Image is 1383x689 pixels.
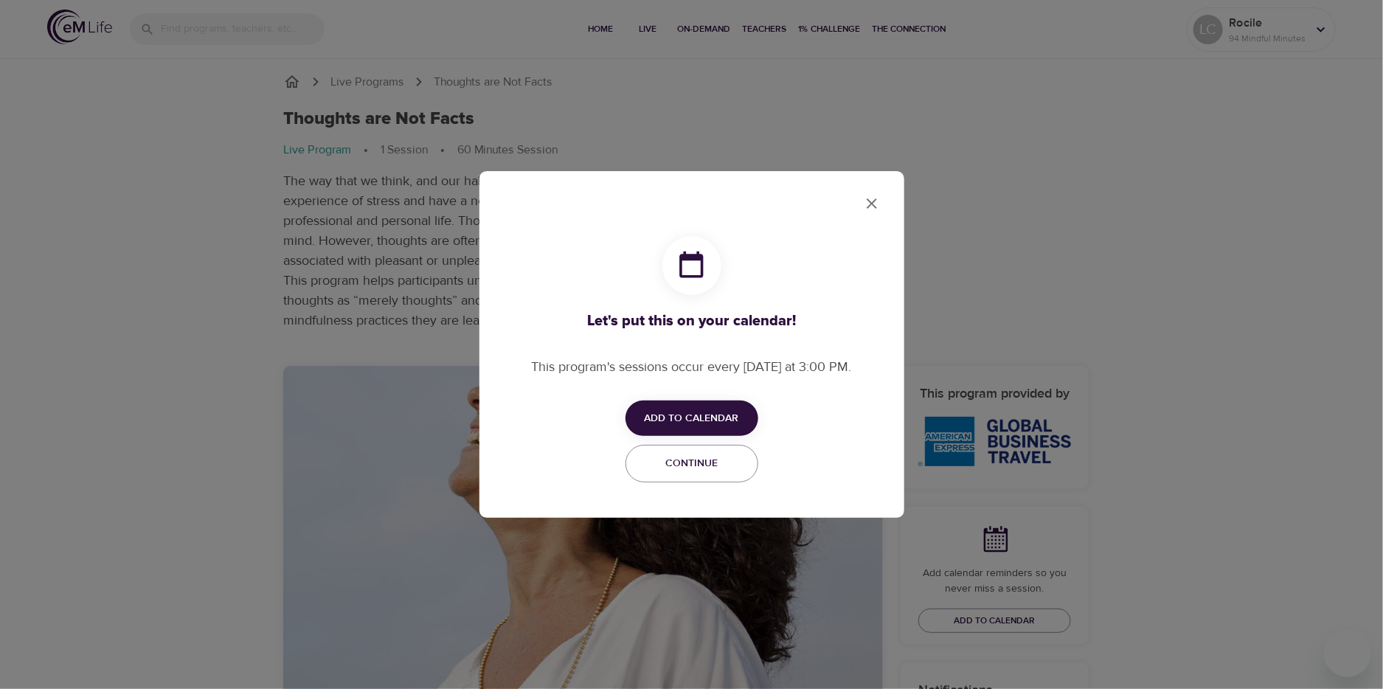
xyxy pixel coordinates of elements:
[532,357,852,377] p: This program's sessions occur every [DATE] at 3:00 PM.
[645,409,739,428] span: Add to Calendar
[625,445,758,482] button: Continue
[854,186,890,221] button: close
[625,401,758,437] button: Add to Calendar
[635,454,749,473] span: Continue
[532,313,852,330] h3: Let's put this on your calendar!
